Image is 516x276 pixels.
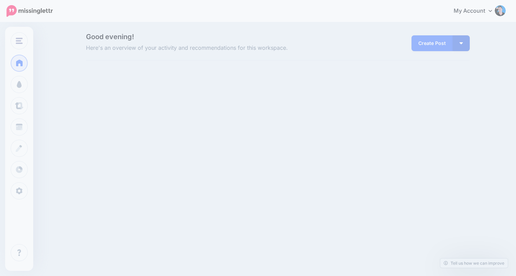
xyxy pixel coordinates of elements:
[86,33,134,41] span: Good evening!
[440,258,508,268] a: Tell us how we can improve
[16,38,23,44] img: menu.png
[459,42,463,44] img: arrow-down-white.png
[86,44,339,53] span: Here's an overview of your activity and recommendations for this workspace.
[411,35,453,51] a: Create Post
[447,3,506,20] a: My Account
[7,5,53,17] img: Missinglettr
